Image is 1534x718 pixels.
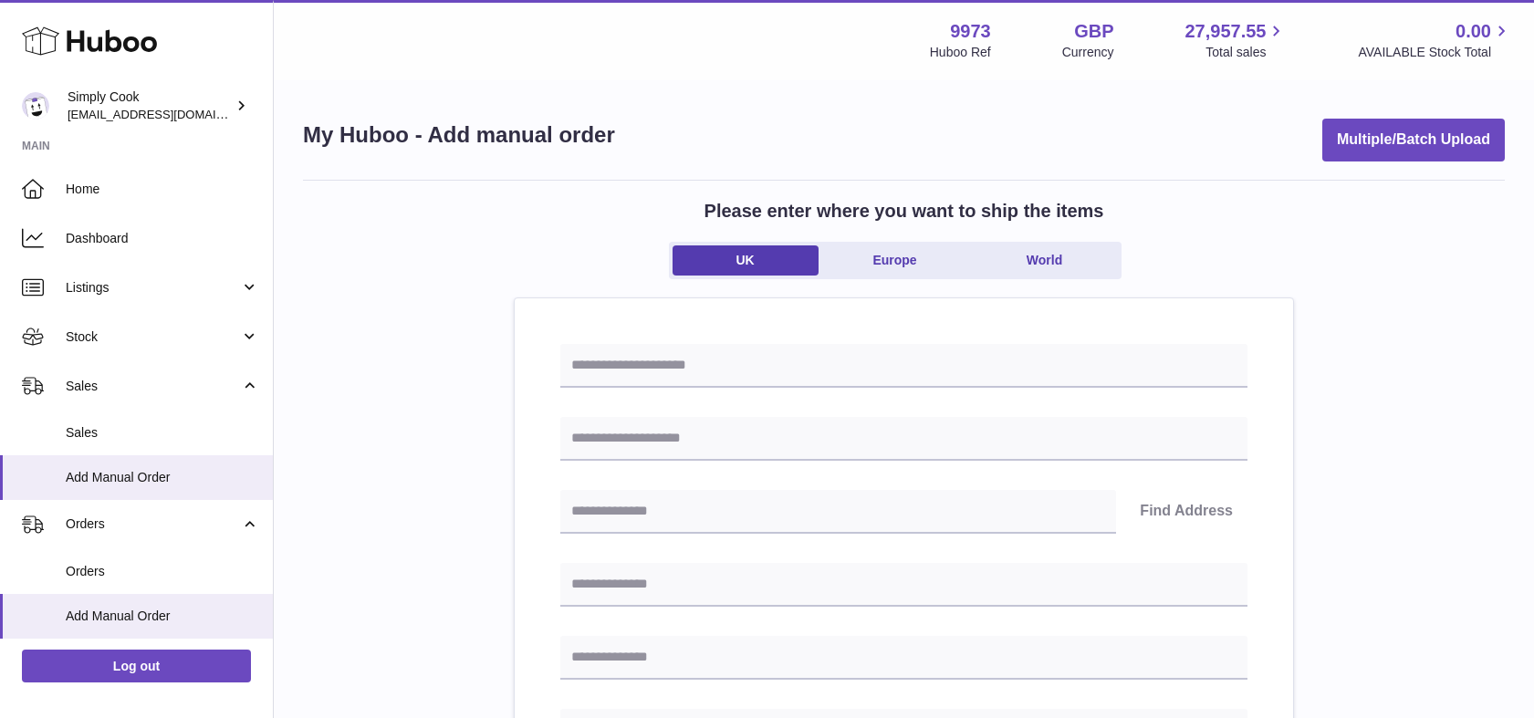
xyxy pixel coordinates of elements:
[673,245,819,276] a: UK
[930,44,991,61] div: Huboo Ref
[1322,119,1505,161] button: Multiple/Batch Upload
[1184,19,1266,44] span: 27,957.55
[68,107,268,121] span: [EMAIL_ADDRESS][DOMAIN_NAME]
[66,424,259,442] span: Sales
[1184,19,1287,61] a: 27,957.55 Total sales
[1062,44,1114,61] div: Currency
[1358,19,1512,61] a: 0.00 AVAILABLE Stock Total
[66,378,240,395] span: Sales
[66,563,259,580] span: Orders
[66,469,259,486] span: Add Manual Order
[66,181,259,198] span: Home
[972,245,1118,276] a: World
[950,19,991,44] strong: 9973
[66,328,240,346] span: Stock
[66,230,259,247] span: Dashboard
[22,92,49,120] img: internalAdmin-9973@internal.huboo.com
[66,608,259,625] span: Add Manual Order
[704,199,1104,224] h2: Please enter where you want to ship the items
[68,88,232,123] div: Simply Cook
[66,515,240,533] span: Orders
[303,120,615,150] h1: My Huboo - Add manual order
[1205,44,1287,61] span: Total sales
[1456,19,1491,44] span: 0.00
[822,245,968,276] a: Europe
[1074,19,1113,44] strong: GBP
[1358,44,1512,61] span: AVAILABLE Stock Total
[22,650,251,682] a: Log out
[66,279,240,297] span: Listings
